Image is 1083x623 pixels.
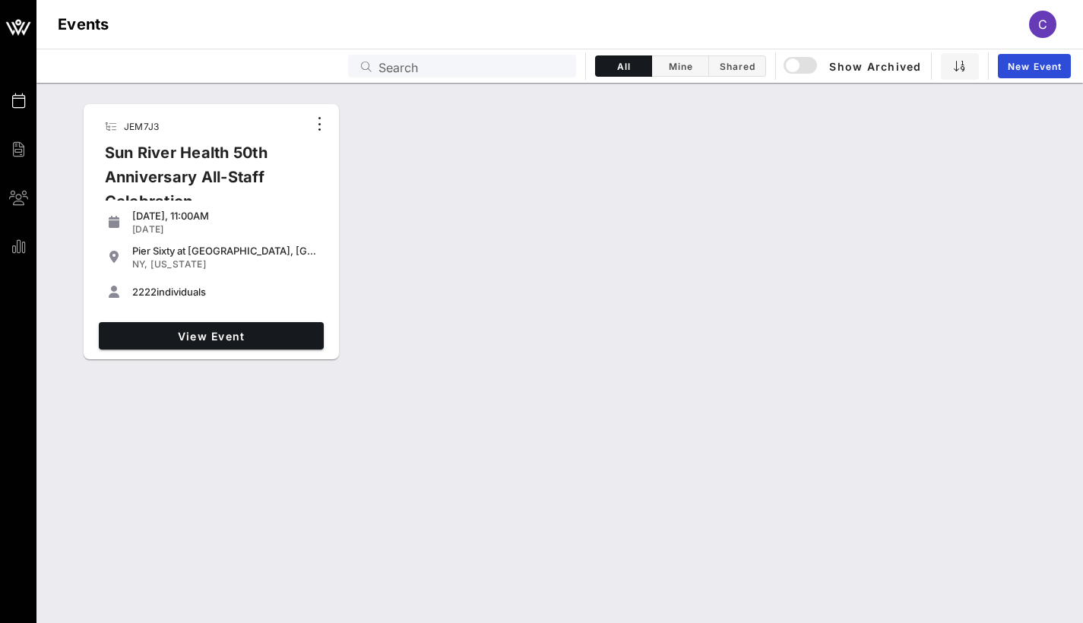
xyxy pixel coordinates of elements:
[150,258,206,270] span: [US_STATE]
[132,286,318,298] div: individuals
[132,210,318,222] div: [DATE], 11:00AM
[132,245,318,257] div: Pier Sixty at [GEOGRAPHIC_DATA], [GEOGRAPHIC_DATA] in [GEOGRAPHIC_DATA]
[1007,61,1062,72] span: New Event
[998,54,1071,78] a: New Event
[652,55,709,77] button: Mine
[1029,11,1056,38] div: C
[605,61,642,72] span: All
[132,286,157,298] span: 2222
[718,61,756,72] span: Shared
[661,61,699,72] span: Mine
[132,258,148,270] span: NY,
[785,52,922,80] button: Show Archived
[124,121,160,132] span: JEM7J3
[595,55,652,77] button: All
[1038,17,1047,32] span: C
[58,12,109,36] h1: Events
[93,141,307,226] div: Sun River Health 50th Anniversary All-Staff Celebration
[99,322,324,349] a: View Event
[132,223,318,236] div: [DATE]
[786,57,922,75] span: Show Archived
[105,330,318,343] span: View Event
[709,55,766,77] button: Shared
